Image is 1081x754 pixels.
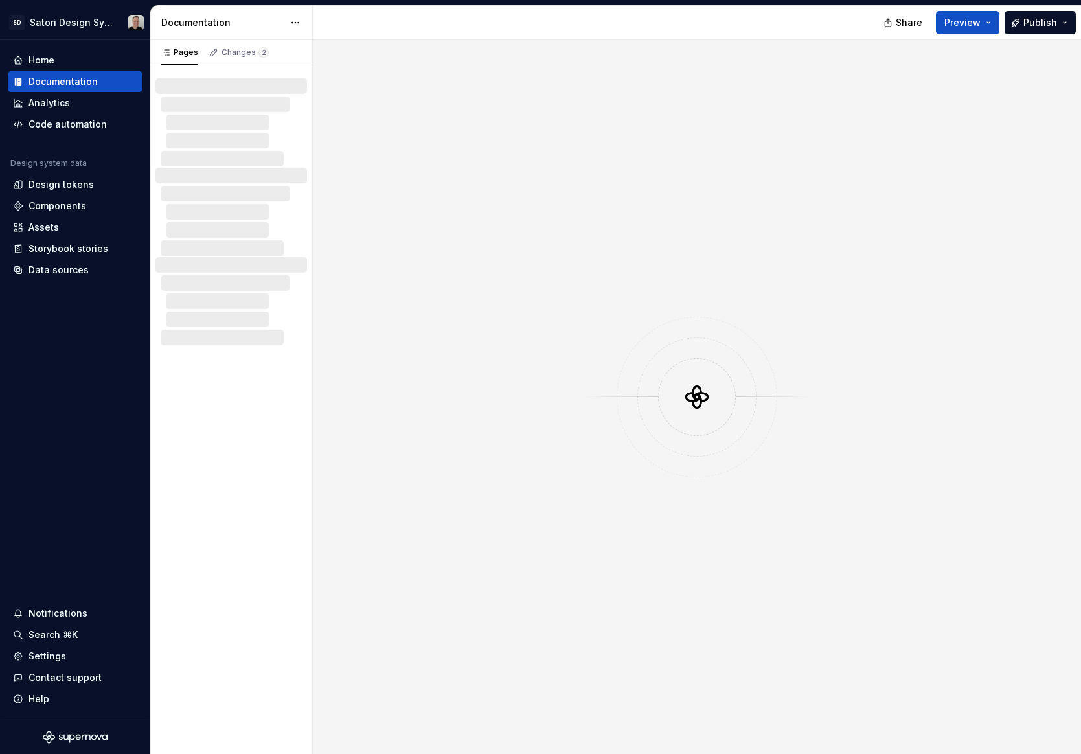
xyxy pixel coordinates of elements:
[877,11,931,34] button: Share
[8,217,142,238] a: Assets
[28,692,49,705] div: Help
[28,118,107,131] div: Code automation
[28,178,94,191] div: Design tokens
[28,75,98,88] div: Documentation
[28,54,54,67] div: Home
[28,97,70,109] div: Analytics
[936,11,999,34] button: Preview
[28,628,78,641] div: Search ⌘K
[8,93,142,113] a: Analytics
[28,221,59,234] div: Assets
[43,731,108,744] svg: Supernova Logo
[1023,16,1057,29] span: Publish
[30,16,113,29] div: Satori Design System
[8,603,142,624] button: Notifications
[1005,11,1076,34] button: Publish
[8,667,142,688] button: Contact support
[8,174,142,195] a: Design tokens
[8,260,142,280] a: Data sources
[896,16,922,29] span: Share
[161,47,198,58] div: Pages
[9,15,25,30] div: SD
[28,650,66,663] div: Settings
[8,71,142,92] a: Documentation
[258,47,269,58] span: 2
[8,238,142,259] a: Storybook stories
[28,200,86,212] div: Components
[8,646,142,667] a: Settings
[128,15,144,30] img: Alan Gornick
[8,196,142,216] a: Components
[10,158,87,168] div: Design system data
[8,689,142,709] button: Help
[28,671,102,684] div: Contact support
[28,242,108,255] div: Storybook stories
[8,114,142,135] a: Code automation
[8,50,142,71] a: Home
[28,264,89,277] div: Data sources
[161,16,284,29] div: Documentation
[944,16,981,29] span: Preview
[3,8,148,36] button: SDSatori Design SystemAlan Gornick
[222,47,269,58] div: Changes
[8,624,142,645] button: Search ⌘K
[28,607,87,620] div: Notifications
